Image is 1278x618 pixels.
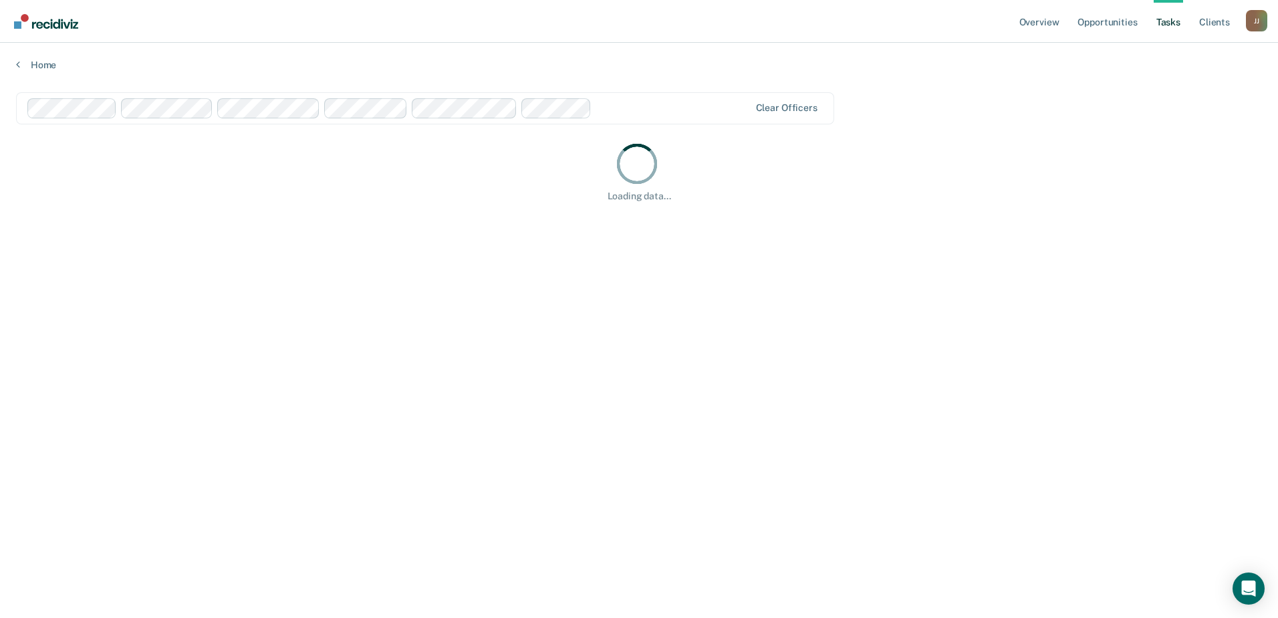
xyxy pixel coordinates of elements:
[1246,10,1267,31] div: J J
[1233,573,1265,605] div: Open Intercom Messenger
[16,59,1262,71] a: Home
[756,102,817,114] div: Clear officers
[608,191,671,202] div: Loading data...
[1246,10,1267,31] button: Profile dropdown button
[14,14,78,29] img: Recidiviz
